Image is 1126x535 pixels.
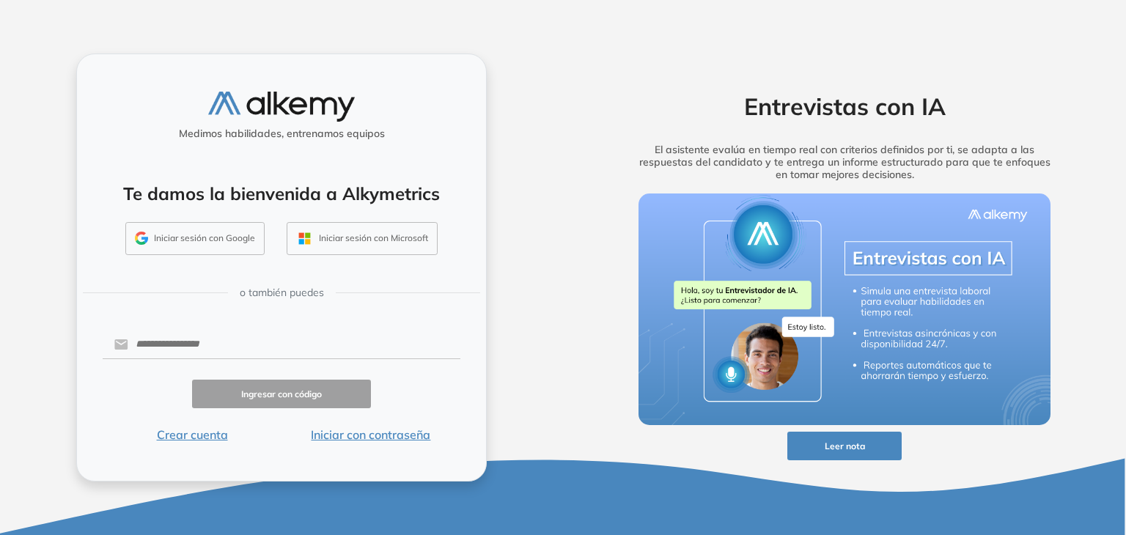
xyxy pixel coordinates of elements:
[296,230,313,247] img: OUTLOOK_ICON
[863,366,1126,535] iframe: Chat Widget
[240,285,324,300] span: o también puedes
[287,222,438,256] button: Iniciar sesión con Microsoft
[639,193,1050,425] img: img-more-info
[281,426,460,443] button: Iniciar con contraseña
[616,144,1073,180] h5: El asistente evalúa en tiempo real con criterios definidos por ti, se adapta a las respuestas del...
[96,183,467,204] h4: Te damos la bienvenida a Alkymetrics
[616,92,1073,120] h2: Entrevistas con IA
[125,222,265,256] button: Iniciar sesión con Google
[103,426,281,443] button: Crear cuenta
[863,366,1126,535] div: Widget de chat
[192,380,371,408] button: Ingresar con código
[787,432,902,460] button: Leer nota
[83,128,480,140] h5: Medimos habilidades, entrenamos equipos
[208,92,355,122] img: logo-alkemy
[135,232,148,245] img: GMAIL_ICON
